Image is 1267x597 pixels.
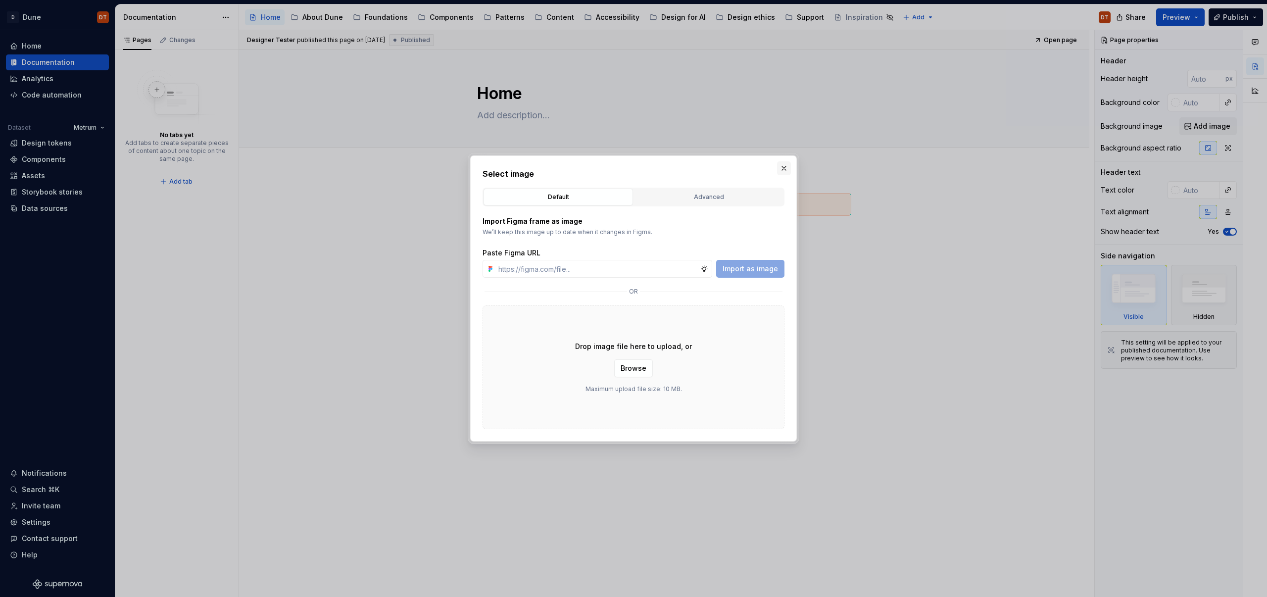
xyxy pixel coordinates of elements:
p: We’ll keep this image up to date when it changes in Figma. [483,228,784,236]
label: Paste Figma URL [483,248,540,258]
button: Browse [614,359,653,377]
p: Maximum upload file size: 10 MB. [585,385,682,393]
p: Drop image file here to upload, or [575,342,692,351]
div: Advanced [637,192,780,202]
span: Browse [621,363,646,373]
h2: Select image [483,168,784,180]
input: https://figma.com/file... [494,260,700,278]
p: or [629,288,638,296]
p: Import Figma frame as image [483,216,784,226]
div: Default [487,192,630,202]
